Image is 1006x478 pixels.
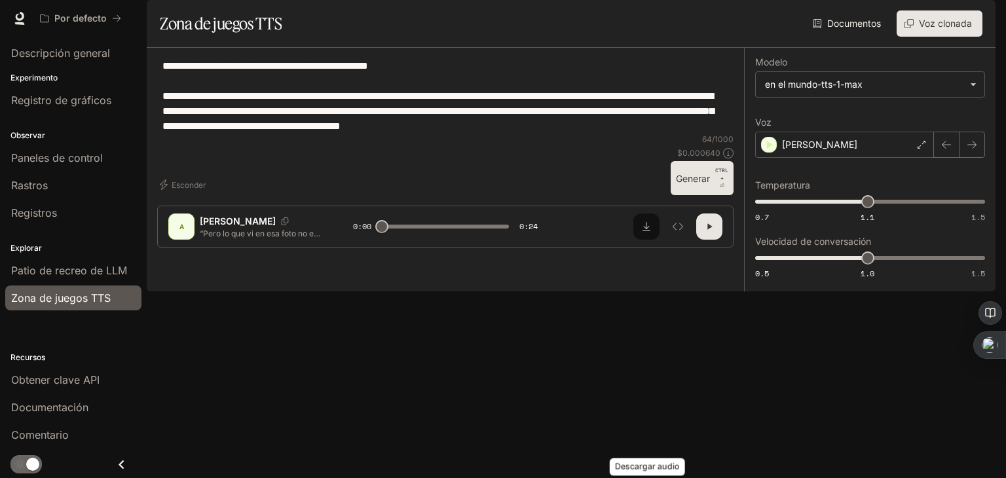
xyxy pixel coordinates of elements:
[702,134,712,144] font: 64
[519,221,538,232] font: 0:24
[179,223,184,230] font: A
[665,213,691,240] button: Inspeccionar
[671,161,734,195] button: GenerarCTRL +⏎
[157,174,212,195] button: Esconder
[160,14,282,33] font: Zona de juegos TTS
[172,180,206,190] font: Esconder
[755,236,871,247] font: Velocidad de conversación
[200,229,322,373] font: “Pero lo que vi en esa foto no era lo que esperaba…” “Creí tener una relación normal… hasta que u...
[682,148,720,158] font: 0.000640
[54,12,107,24] font: Por defecto
[200,215,276,227] font: [PERSON_NAME]
[34,5,127,31] button: Todos los espacios de trabajo
[712,134,715,144] font: /
[861,268,874,279] font: 1.0
[720,183,724,189] font: ⏎
[755,56,787,67] font: Modelo
[715,134,734,144] font: 1000
[276,217,294,225] button: Copiar ID de voz
[715,167,728,181] font: CTRL +
[755,117,772,128] font: Voz
[615,462,680,471] font: Descargar audio
[755,179,810,191] font: Temperatura
[827,18,881,29] font: Documentos
[919,18,972,29] font: Voz clonada
[971,268,985,279] font: 1.5
[755,211,769,223] font: 0.7
[765,79,863,90] font: en el mundo-tts-1-max
[810,10,886,37] a: Documentos
[861,211,874,223] font: 1.1
[782,139,857,150] font: [PERSON_NAME]
[676,173,710,184] font: Generar
[677,148,682,158] font: $
[633,213,660,240] button: Descargar audio
[756,72,984,97] div: en el mundo-tts-1-max
[755,268,769,279] font: 0.5
[353,221,371,232] font: 0:00
[971,211,985,223] font: 1.5
[897,10,982,37] button: Voz clonada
